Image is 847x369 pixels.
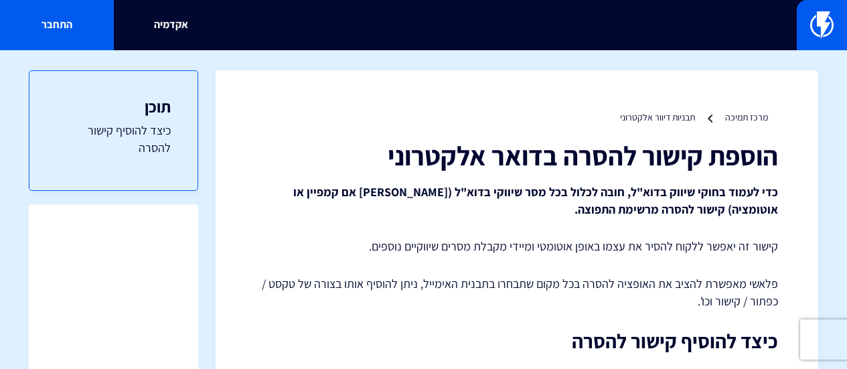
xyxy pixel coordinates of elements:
a: כיצד להוסיף קישור להסרה [56,122,171,156]
p: קישור זה יאפשר ללקוח להסיר את עצמו באופן אוטומטי ומיידי מקבלת מסרים שיווקיים נוספים. [256,238,778,255]
h3: תוכן [56,98,171,115]
h2: כיצד להוסיף קישור להסרה [256,330,778,352]
a: מרכז תמיכה [725,111,768,123]
a: תבניות דיוור אלקטרוני [620,111,695,123]
input: חיפוש מהיר... [169,10,678,41]
p: פלאשי מאפשרת להציב את האופציה להסרה בכל מקום שתבחרו בתבנית האימייל, ניתן להוסיף אותו בצורה של טקס... [256,275,778,309]
h1: הוספת קישור להסרה בדואר אלקטרוני [256,141,778,170]
strong: כדי לעמוד בחוקי שיווק בדוא"ל, חובה לכלול בכל מסר שיווקי בדוא"ל ([PERSON_NAME] אם קמפיין או אוטומצ... [293,184,778,217]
